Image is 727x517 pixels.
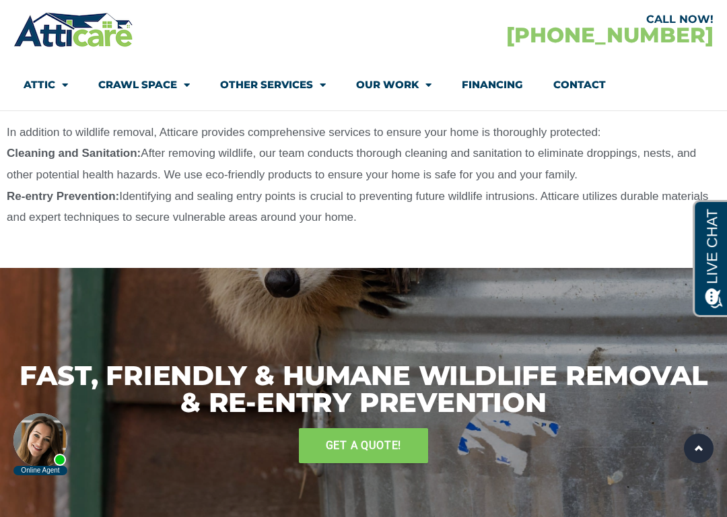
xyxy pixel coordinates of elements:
[7,409,74,477] iframe: Chat Invitation
[7,190,708,224] span: Identifying and sealing entry points is crucial to preventing future wildlife intrusions. Atticar...
[33,11,108,28] span: Opens a chat window
[7,362,720,416] h3: Fast, Friendly & Humane Wildlife Removal & Re-Entry Prevention
[98,69,190,100] a: Crawl Space
[24,69,703,100] nav: Menu
[220,69,326,100] a: Other Services
[462,69,523,100] a: Financing
[299,428,429,463] a: GET A QUOTE!
[7,126,601,139] span: In addition to wildlife removal, Atticare provides comprehensive services to ensure your home is ...
[7,147,141,160] b: Cleaning and Sanitation:
[24,69,68,100] a: Attic
[363,14,714,25] div: CALL NOW!
[553,69,606,100] a: Contact
[7,147,696,181] span: After removing wildlife, our team conducts thorough cleaning and sanitation to eliminate dropping...
[356,69,431,100] a: Our Work
[7,190,119,203] b: Re-entry Prevention:
[326,435,402,456] span: GET A QUOTE!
